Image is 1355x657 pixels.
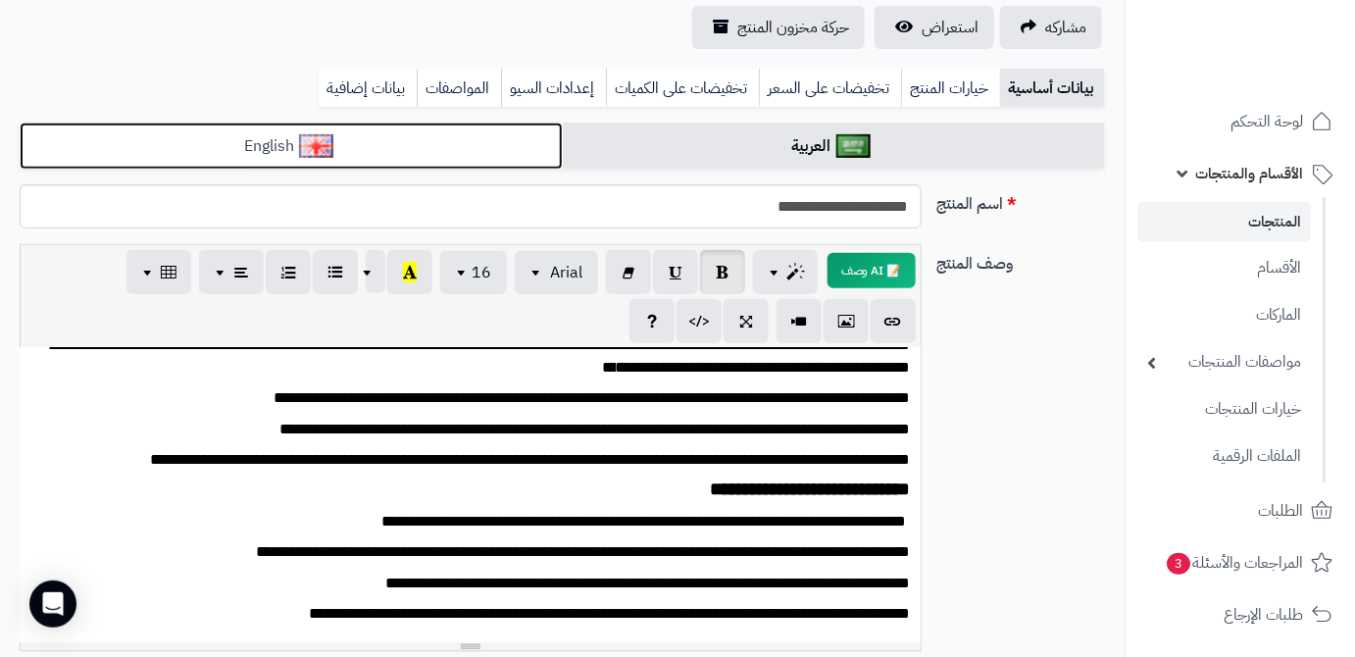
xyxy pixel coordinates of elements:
a: الطلبات [1137,487,1343,534]
span: استعراض [922,16,979,39]
span: 3 [1167,553,1190,575]
a: إعدادات السيو [501,69,606,108]
a: خيارات المنتج [901,69,1000,108]
a: الأقسام [1137,247,1311,289]
a: English [20,123,563,171]
span: Arial [550,261,582,284]
span: المراجعات والأسئلة [1165,549,1303,577]
div: Open Intercom Messenger [29,581,76,628]
a: مشاركه [1000,6,1102,49]
a: مواصفات المنتجات [1137,341,1311,383]
a: المواصفات [417,69,501,108]
a: بيانات أساسية [1000,69,1105,108]
a: استعراض [875,6,994,49]
a: المنتجات [1137,202,1311,242]
button: Arial [515,251,598,294]
a: الماركات [1137,294,1311,336]
span: الطلبات [1258,497,1303,525]
span: لوحة التحكم [1230,108,1303,135]
img: العربية [836,134,871,158]
span: مشاركه [1045,16,1086,39]
a: خيارات المنتجات [1137,388,1311,430]
span: الأقسام والمنتجات [1195,160,1303,187]
a: طلبات الإرجاع [1137,591,1343,638]
button: 16 [440,251,507,294]
label: اسم المنتج [929,184,1113,216]
a: بيانات إضافية [319,69,417,108]
a: الملفات الرقمية [1137,435,1311,478]
span: طلبات الإرجاع [1224,601,1303,629]
span: 16 [472,261,491,284]
label: وصف المنتج [929,244,1113,276]
a: حركة مخزون المنتج [692,6,865,49]
a: تخفيضات على السعر [759,69,901,108]
a: المراجعات والأسئلة3 [1137,539,1343,586]
span: حركة مخزون المنتج [737,16,849,39]
img: English [299,134,333,158]
a: العربية [563,123,1106,171]
button: 📝 AI وصف [828,253,916,288]
a: تخفيضات على الكميات [606,69,759,108]
a: لوحة التحكم [1137,98,1343,145]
